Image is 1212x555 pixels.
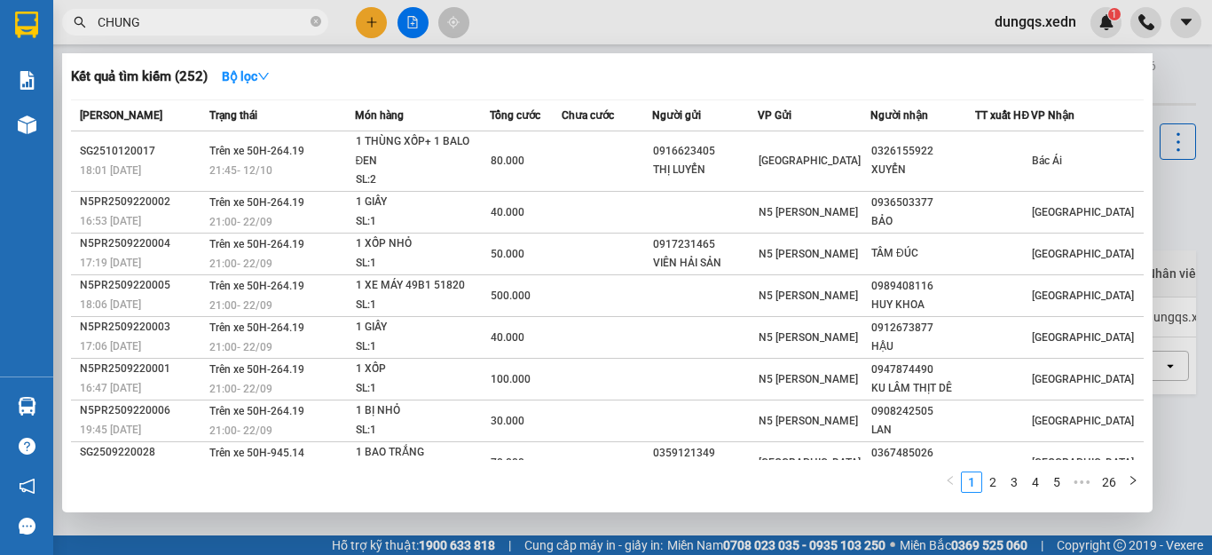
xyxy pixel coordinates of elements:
[80,276,204,295] div: N5PR2509220005
[356,443,489,463] div: 1 BAO TRẮNG
[80,401,204,420] div: N5PR2509220006
[871,337,974,356] div: HẬU
[1031,109,1074,122] span: VP Nhận
[1122,472,1144,493] li: Next Page
[962,472,981,492] a: 1
[491,373,531,385] span: 100.000
[871,142,974,161] div: 0326155922
[149,67,244,82] b: [DOMAIN_NAME]
[80,318,204,337] div: N5PR2509220003
[871,161,974,179] div: XUYỂN
[759,456,861,469] span: [GEOGRAPHIC_DATA]
[1122,472,1144,493] button: right
[356,212,489,232] div: SL: 1
[759,331,858,344] span: N5 [PERSON_NAME]
[759,289,858,302] span: N5 [PERSON_NAME]
[80,443,204,462] div: SG2509220028
[871,402,974,421] div: 0908242505
[15,12,38,38] img: logo-vxr
[311,14,321,31] span: close-circle
[19,478,35,495] span: notification
[80,215,141,227] span: 16:53 [DATE]
[356,296,489,315] div: SL: 1
[209,299,272,312] span: 21:00 - 22/09
[80,109,162,122] span: [PERSON_NAME]
[653,142,756,161] div: 0916623405
[1032,289,1134,302] span: [GEOGRAPHIC_DATA]
[1046,472,1067,493] li: 5
[759,248,858,260] span: N5 [PERSON_NAME]
[18,115,36,134] img: warehouse-icon
[940,472,961,493] button: left
[356,421,489,440] div: SL: 1
[871,244,974,263] div: TÂM ĐÚC
[18,397,36,416] img: warehouse-icon
[871,277,974,296] div: 0989408116
[1097,472,1121,492] a: 26
[758,109,791,122] span: VP Gửi
[356,193,489,212] div: 1 GIẤY
[209,196,304,209] span: Trên xe 50H-264.19
[80,360,204,378] div: N5PR2509220001
[80,382,141,394] span: 16:47 [DATE]
[356,276,489,296] div: 1 XE MÁY 49B1 51820
[98,12,307,32] input: Tìm tên, số ĐT hoặc mã đơn
[208,62,284,91] button: Bộ lọcdown
[1032,373,1134,385] span: [GEOGRAPHIC_DATA]
[871,379,974,398] div: KU LÂM THỊT DÊ
[945,475,956,486] span: left
[356,318,489,337] div: 1 GIẤY
[1096,472,1122,493] li: 26
[491,415,524,427] span: 30.000
[1032,331,1134,344] span: [GEOGRAPHIC_DATA]
[356,401,489,421] div: 1 BỊ NHỎ
[356,379,489,399] div: SL: 1
[71,67,208,86] h3: Kết quả tìm kiếm ( 252 )
[871,361,974,379] div: 0947874490
[80,257,141,269] span: 17:19 [DATE]
[491,456,524,469] span: 70.000
[356,132,489,170] div: 1 THÙNG XỐP+ 1 BALO ĐEN
[209,341,272,353] span: 21:00 - 22/09
[759,206,858,218] span: N5 [PERSON_NAME]
[80,193,204,211] div: N5PR2509220002
[209,363,304,376] span: Trên xe 50H-264.19
[209,321,304,334] span: Trên xe 50H-264.19
[871,319,974,337] div: 0912673877
[80,234,204,253] div: N5PR2509220004
[940,472,961,493] li: Previous Page
[257,70,270,83] span: down
[1032,415,1134,427] span: [GEOGRAPHIC_DATA]
[209,258,272,270] span: 21:00 - 22/09
[871,194,974,212] div: 0936503377
[19,518,35,535] span: message
[983,472,1003,492] a: 2
[871,296,974,314] div: HUY KHOA
[1032,206,1134,218] span: [GEOGRAPHIC_DATA]
[18,71,36,90] img: solution-icon
[209,424,272,437] span: 21:00 - 22/09
[491,248,524,260] span: 50.000
[355,109,404,122] span: Món hàng
[653,235,756,254] div: 0917231465
[311,16,321,27] span: close-circle
[982,472,1003,493] li: 2
[193,22,235,65] img: logo.jpg
[870,109,928,122] span: Người nhận
[149,84,244,107] li: (c) 2017
[1032,248,1134,260] span: [GEOGRAPHIC_DATA]
[209,280,304,292] span: Trên xe 50H-264.19
[1047,472,1066,492] a: 5
[1067,472,1096,493] li: Next 5 Pages
[74,16,86,28] span: search
[1032,456,1134,469] span: [GEOGRAPHIC_DATA]
[961,472,982,493] li: 1
[19,438,35,455] span: question-circle
[653,444,756,463] div: 0359121349
[759,373,858,385] span: N5 [PERSON_NAME]
[490,109,540,122] span: Tổng cước
[491,331,524,344] span: 40.000
[871,421,974,440] div: LAN
[80,340,141,353] span: 17:06 [DATE]
[871,212,974,231] div: BẢO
